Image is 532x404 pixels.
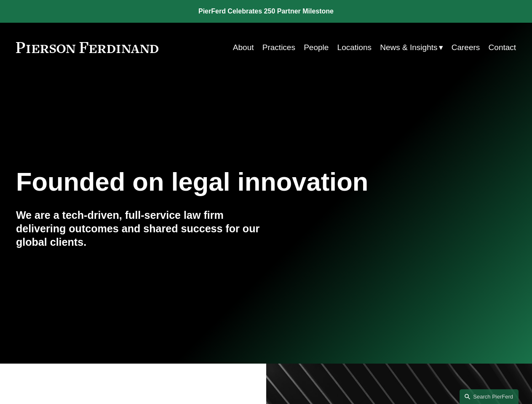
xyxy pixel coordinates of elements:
a: Search this site [460,389,519,404]
a: Locations [337,40,372,56]
span: News & Insights [380,40,437,55]
a: About [233,40,254,56]
a: Careers [452,40,480,56]
h4: We are a tech-driven, full-service law firm delivering outcomes and shared success for our global... [16,209,266,249]
h1: Founded on legal innovation [16,167,433,197]
a: Practices [262,40,295,56]
a: Contact [489,40,516,56]
a: People [304,40,329,56]
a: folder dropdown [380,40,443,56]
